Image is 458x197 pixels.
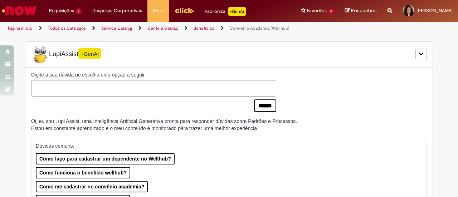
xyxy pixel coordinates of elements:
[49,7,74,14] span: Requisições
[36,181,148,192] button: Como me cadastrar no convênio academia?
[1,4,38,18] img: ServiceNow
[5,22,300,35] ul: Trilhas de página
[36,153,175,164] button: Como faço para cadastrar um dependente no Wellhub?
[230,25,289,31] a: Convênio Academia (Wellhub)
[36,167,130,178] button: Como funciona o benefício wellhub?
[25,41,433,67] div: LupiLupiAssist+GenAI
[31,45,101,63] span: LupiAssist
[175,5,194,16] img: click_logo_yellow_360x200.png
[228,7,246,16] p: +GenAi
[31,45,49,63] img: Lupi
[345,8,377,14] a: Rascunhos
[75,8,82,14] span: 2
[48,25,86,31] a: Todos os Catálogos
[31,71,276,78] label: Digite a sua dúvida ou escolha uma opção a seguir
[36,142,417,149] p: Dúvidas comuns:
[307,7,327,14] span: Favoritos
[351,7,377,14] span: Rascunhos
[31,118,297,132] div: Oi, eu sou Lupi Assist, uma Inteligência Artificial Generativa pronta para responder dúvidas sobr...
[328,8,334,14] span: 3
[153,7,164,14] span: More
[205,7,246,16] div: Padroniza
[78,48,101,59] span: +GenAI
[92,7,142,14] span: Despesas Corporativas
[147,25,178,31] a: Gente e Gestão
[416,8,453,14] span: [PERSON_NAME]
[8,25,33,31] a: Página inicial
[194,25,214,31] a: Benefícios
[101,25,132,31] a: Service Catalog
